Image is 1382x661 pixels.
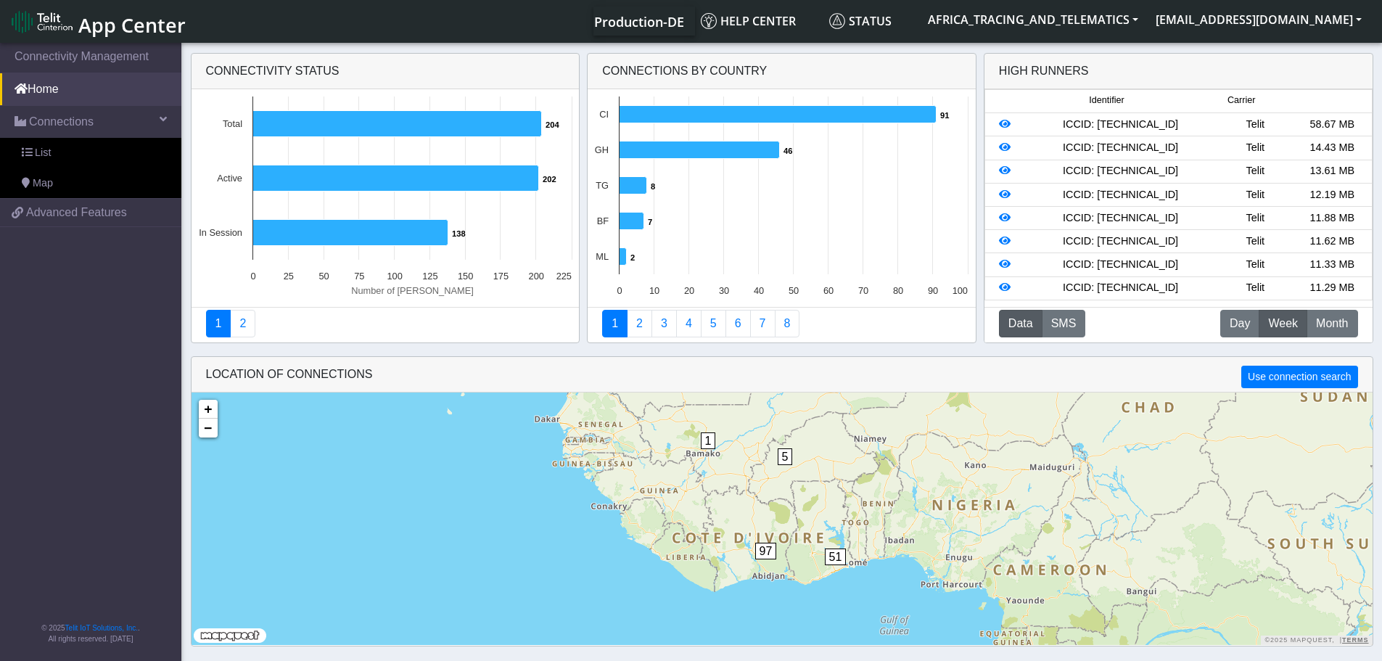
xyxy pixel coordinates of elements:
[283,271,293,282] text: 25
[65,624,138,632] a: Telit IoT Solutions, Inc.
[12,6,184,37] a: App Center
[1024,257,1217,273] div: ICCID: [TECHNICAL_ID]
[1217,187,1293,203] div: Telit
[1293,234,1370,250] div: 11.62 MB
[823,285,834,296] text: 60
[630,253,635,262] text: 2
[919,7,1147,33] button: AFRICA_TRACING_AND_TELEMATICS
[1241,366,1357,388] button: Use connection search
[556,271,571,282] text: 225
[829,13,845,29] img: status.svg
[1259,310,1307,337] button: Week
[199,227,242,238] text: In Session
[250,271,255,282] text: 0
[725,310,751,337] a: 14 Days Trend
[823,7,919,36] a: Status
[596,180,609,191] text: TG
[617,285,622,296] text: 0
[893,285,903,296] text: 80
[597,215,609,226] text: BF
[627,310,652,337] a: Carrier
[1307,310,1357,337] button: Month
[1293,163,1370,179] div: 13.61 MB
[78,12,186,38] span: App Center
[999,62,1089,80] div: High Runners
[1024,210,1217,226] div: ICCID: [TECHNICAL_ID]
[594,13,684,30] span: Production-DE
[783,147,792,155] text: 46
[318,271,329,282] text: 50
[719,285,729,296] text: 30
[1293,210,1370,226] div: 11.88 MB
[1024,280,1217,296] div: ICCID: [TECHNICAL_ID]
[452,229,466,238] text: 138
[789,285,799,296] text: 50
[1147,7,1370,33] button: [EMAIL_ADDRESS][DOMAIN_NAME]
[775,310,800,337] a: Not Connected for 30 days
[1227,94,1255,107] span: Carrier
[230,310,255,337] a: Deployment status
[651,310,677,337] a: Usage per Country
[1293,140,1370,156] div: 14.43 MB
[29,113,94,131] span: Connections
[1342,636,1369,644] a: Terms
[701,310,726,337] a: Usage by Carrier
[1293,117,1370,133] div: 58.67 MB
[206,310,231,337] a: Connectivity status
[754,285,764,296] text: 40
[493,271,508,282] text: 175
[1089,94,1124,107] span: Identifier
[543,175,556,184] text: 202
[1024,163,1217,179] div: ICCID: [TECHNICAL_ID]
[1217,140,1293,156] div: Telit
[33,176,53,192] span: Map
[701,432,716,449] span: 1
[422,271,437,282] text: 125
[595,144,609,155] text: GH
[546,120,559,129] text: 204
[354,271,364,282] text: 75
[750,310,776,337] a: Zero Session
[701,13,717,29] img: knowledge.svg
[593,7,683,36] a: Your current platform instance
[1217,280,1293,296] div: Telit
[192,54,580,89] div: Connectivity status
[829,13,892,29] span: Status
[701,432,715,476] div: 1
[26,204,127,221] span: Advanced Features
[1293,280,1370,296] div: 11.29 MB
[1024,140,1217,156] div: ICCID: [TECHNICAL_ID]
[12,10,73,33] img: logo-telit-cinterion-gw-new.png
[825,549,847,565] span: 51
[953,285,968,296] text: 100
[649,285,659,296] text: 10
[1220,310,1259,337] button: Day
[222,118,242,129] text: Total
[1268,315,1298,332] span: Week
[928,285,938,296] text: 90
[199,419,218,438] a: Zoom out
[457,271,472,282] text: 150
[35,145,51,161] span: List
[1024,117,1217,133] div: ICCID: [TECHNICAL_ID]
[217,173,242,184] text: Active
[695,7,823,36] a: Help center
[1217,257,1293,273] div: Telit
[1217,117,1293,133] div: Telit
[1217,234,1293,250] div: Telit
[1316,315,1348,332] span: Month
[602,310,628,337] a: Connections By Country
[599,109,609,120] text: CI
[999,310,1042,337] button: Data
[651,182,655,191] text: 8
[1217,210,1293,226] div: Telit
[351,285,474,296] text: Number of [PERSON_NAME]
[701,13,796,29] span: Help center
[588,54,976,89] div: Connections By Country
[648,218,652,226] text: 7
[528,271,543,282] text: 200
[1024,187,1217,203] div: ICCID: [TECHNICAL_ID]
[1293,257,1370,273] div: 11.33 MB
[206,310,565,337] nav: Summary paging
[199,400,218,419] a: Zoom in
